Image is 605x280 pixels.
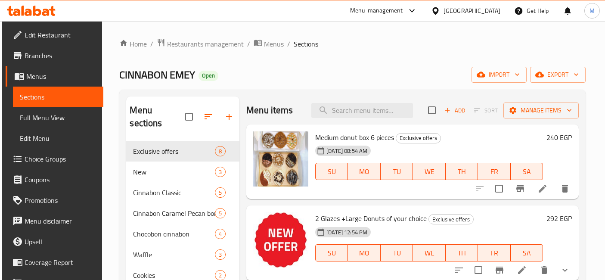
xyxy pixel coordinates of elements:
span: Add [443,106,466,115]
span: Open [199,72,218,79]
span: SA [514,165,540,178]
span: FR [481,247,507,259]
span: 5 [215,209,225,218]
span: Add item [441,104,468,117]
span: New [133,167,215,177]
span: WE [416,247,442,259]
a: Home [119,39,147,49]
div: items [215,208,226,218]
div: Cinnabon Caramel Pecan bon5 [126,203,239,224]
a: Edit menu item [517,265,527,275]
button: Add [441,104,468,117]
span: export [537,69,579,80]
span: Full Menu View [20,112,96,123]
span: Choice Groups [25,154,96,164]
a: Sections [13,87,103,107]
span: Select to update [490,180,508,198]
a: Edit menu item [537,184,548,194]
span: SA [514,247,540,259]
div: [GEOGRAPHIC_DATA] [444,6,500,16]
button: delete [555,178,575,199]
img: Medium donut box 6 pieces [253,131,308,187]
span: TU [384,247,410,259]
div: Chocobon cinnabon4 [126,224,239,244]
div: items [215,167,226,177]
span: Edit Restaurant [25,30,96,40]
a: Menus [254,38,284,50]
h2: Menu sections [130,104,185,130]
span: Select to update [469,261,487,279]
div: Waffle [133,249,215,260]
span: Restaurants management [167,39,244,49]
span: Promotions [25,195,96,205]
span: Medium donut box 6 pieces [315,131,394,144]
div: items [215,187,226,198]
span: Coupons [25,174,96,185]
span: Chocobon cinnabon [133,229,215,239]
button: FR [478,244,510,261]
button: MO [348,244,380,261]
button: Branch-specific-item [510,178,531,199]
button: SA [511,163,543,180]
a: Menu disclaimer [6,211,103,231]
span: TU [384,165,410,178]
span: Exclusive offers [133,146,215,156]
span: Exclusive offers [396,133,441,143]
span: Manage items [510,105,572,116]
span: Select all sections [180,108,198,126]
span: WE [416,165,442,178]
a: Menus [6,66,103,87]
span: TH [449,165,475,178]
span: 3 [215,251,225,259]
span: TH [449,247,475,259]
span: Cinnabon Classic [133,187,215,198]
span: Menus [26,71,96,81]
span: Sections [20,92,96,102]
div: Exclusive offers8 [126,141,239,162]
a: Edit Menu [13,128,103,149]
span: 2 Glazes +Large Donuts of your choice [315,212,427,225]
svg: Show Choices [560,265,570,275]
div: Cinnabon Classic5 [126,182,239,203]
h6: 292 EGP [546,212,572,224]
span: SU [319,165,344,178]
span: Select section [423,101,441,119]
button: import [472,67,527,83]
div: Waffle3 [126,244,239,265]
div: Menu-management [350,6,403,16]
button: export [530,67,586,83]
a: Full Menu View [13,107,103,128]
span: 4 [215,230,225,238]
div: items [215,146,226,156]
div: New3 [126,162,239,182]
button: SA [511,244,543,261]
a: Choice Groups [6,149,103,169]
button: SU [315,163,348,180]
button: Add section [219,106,239,127]
img: 2 Glazes +Large Donuts of your choice [253,212,308,268]
button: Manage items [503,103,579,118]
span: import [478,69,520,80]
span: SU [319,247,344,259]
button: SU [315,244,348,261]
div: Exclusive offers [396,133,441,143]
h2: Menu items [246,104,293,117]
button: TH [446,163,478,180]
h6: 240 EGP [546,131,572,143]
a: Restaurants management [157,38,244,50]
nav: breadcrumb [119,38,586,50]
div: Exclusive offers [428,214,474,224]
button: MO [348,163,380,180]
span: Branches [25,50,96,61]
span: MO [351,247,377,259]
button: TU [381,163,413,180]
span: CINNABON EMEY [119,65,195,84]
button: TU [381,244,413,261]
input: search [311,103,413,118]
div: Open [199,71,218,81]
span: M [589,6,595,16]
span: 5 [215,189,225,197]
